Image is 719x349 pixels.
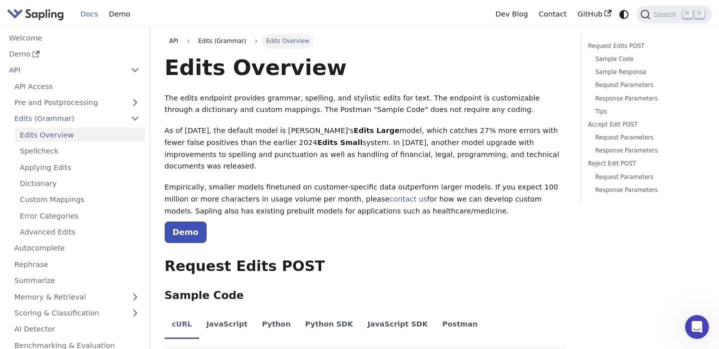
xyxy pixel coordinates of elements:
[15,176,145,191] a: Dictionary
[595,133,697,142] a: Request Parameters
[588,41,701,51] a: Request Edits POST
[650,10,682,18] span: Search
[15,192,145,207] a: Custom Mappings
[595,67,697,77] a: Sample Response
[9,241,145,255] a: Autocomplete
[9,111,145,126] a: Edits (Grammar)
[15,127,145,142] a: Edits Overview
[595,107,697,116] a: Tips
[9,95,145,110] a: Pre and Postprocessing
[165,181,566,217] p: Empirically, smaller models finetuned on customer-specific data outperform larger models. If you ...
[7,7,68,21] a: Sapling.ai
[588,159,701,168] a: Reject Edit POST
[588,120,701,129] a: Accept Edit POST
[317,138,362,146] strong: Edits Small
[9,289,145,304] a: Memory & Retrieval
[104,6,136,22] a: Demo
[490,6,533,22] a: Dev Blog
[533,6,572,22] a: Contact
[165,54,566,81] h1: Edits Overview
[694,9,704,18] kbd: K
[9,79,145,93] a: API Access
[9,257,145,271] a: Rephrase
[435,311,485,339] li: Postman
[595,80,697,90] a: Request Parameters
[169,37,178,44] span: API
[298,311,360,339] li: Python SDK
[4,47,145,61] a: Demo
[165,257,566,275] h2: Request Edits POST
[262,34,314,48] span: Edits Overview
[194,34,251,48] span: Edits (Grammar)
[360,311,435,339] li: JavaScript SDK
[595,94,697,103] a: Response Parameters
[9,306,145,320] a: Scoring & Classification
[636,5,711,23] button: Search (Command+K)
[685,315,709,339] iframe: Intercom live chat
[572,6,616,22] a: GitHub
[595,172,697,182] a: Request Parameters
[595,185,697,195] a: Response Parameters
[165,34,183,48] a: API
[165,289,566,302] h3: Sample Code
[9,273,145,288] a: Summarize
[617,7,631,21] button: Switch between dark and light mode (currently system mode)
[9,322,145,336] a: AI Detector
[4,63,125,77] a: API
[75,6,104,22] a: Docs
[165,221,207,243] a: Demo
[15,208,145,223] a: Error Categories
[4,30,145,45] a: Welcome
[15,144,145,158] a: Spellcheck
[165,34,566,48] nav: Breadcrumbs
[354,126,400,134] strong: Edits Large
[595,54,697,64] a: Sample Code
[15,225,145,239] a: Advanced Edits
[199,311,255,339] li: JavaScript
[165,311,199,339] li: cURL
[15,160,145,174] a: Applying Edits
[595,146,697,155] a: Response Parameters
[165,125,566,172] p: As of [DATE], the default model is [PERSON_NAME]'s model, which catches 27% more errors with fewe...
[165,92,566,116] p: The edits endpoint provides grammar, spelling, and stylistic edits for text. The endpoint is cust...
[390,195,427,203] a: contact us
[125,63,145,77] button: Collapse sidebar category 'API'
[255,311,298,339] li: Python
[682,9,692,18] kbd: ⌘
[7,7,64,21] img: Sapling.ai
